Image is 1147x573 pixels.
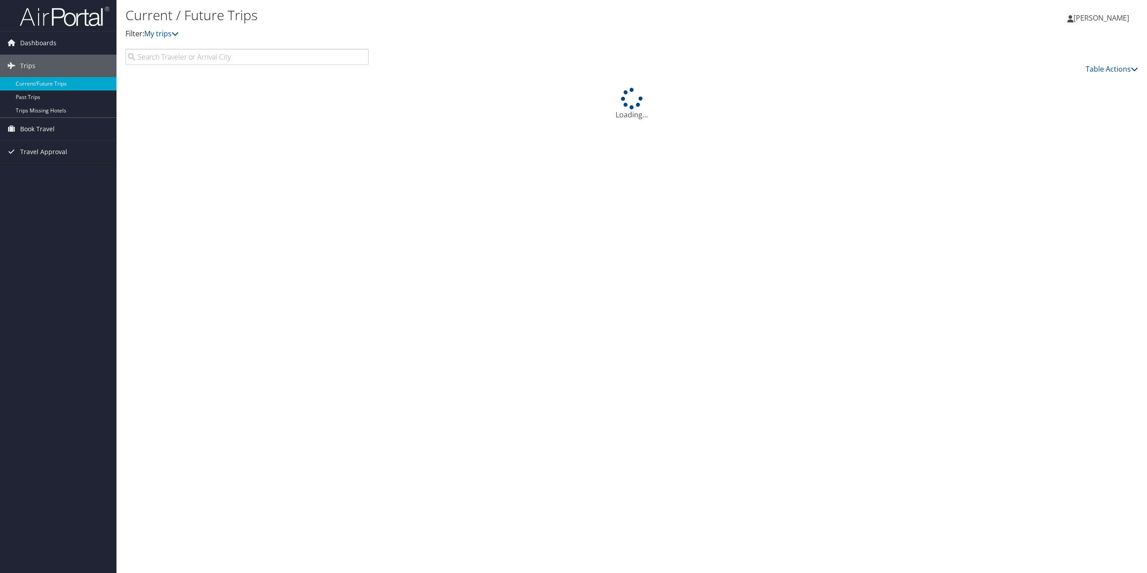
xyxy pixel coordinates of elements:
span: Book Travel [20,118,55,140]
a: My trips [144,29,179,39]
span: [PERSON_NAME] [1074,13,1129,23]
span: Travel Approval [20,141,67,163]
span: Dashboards [20,32,56,54]
input: Search Traveler or Arrival City [125,49,369,65]
span: Trips [20,55,35,77]
h1: Current / Future Trips [125,6,801,25]
a: Table Actions [1086,64,1138,74]
img: airportal-logo.png [20,6,109,27]
div: Loading... [125,88,1138,120]
p: Filter: [125,28,801,40]
a: [PERSON_NAME] [1067,4,1138,31]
